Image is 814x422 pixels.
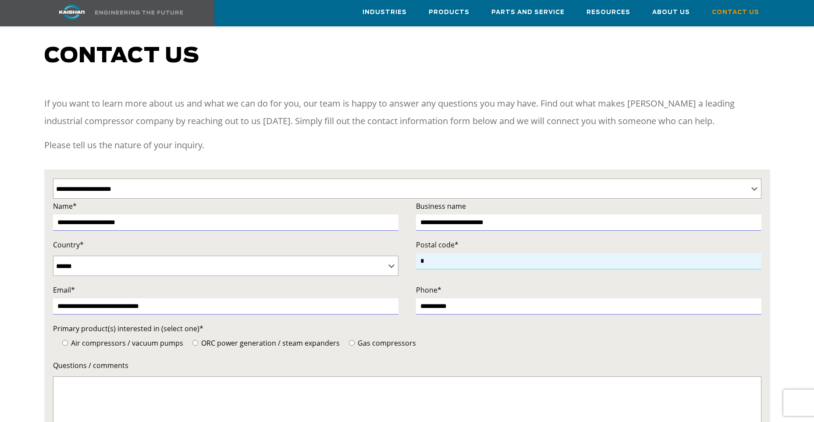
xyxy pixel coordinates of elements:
[62,340,68,346] input: Air compressors / vacuum pumps
[416,239,761,251] label: Postal code*
[363,0,407,24] a: Industries
[491,7,565,18] span: Parts and Service
[39,4,105,20] img: kaishan logo
[53,200,398,212] label: Name*
[192,340,198,346] input: ORC power generation / steam expanders
[491,0,565,24] a: Parts and Service
[416,284,761,296] label: Phone*
[199,338,340,348] span: ORC power generation / steam expanders
[349,340,355,346] input: Gas compressors
[44,136,770,154] p: Please tell us the nature of your inquiry.
[712,0,759,24] a: Contact Us
[53,239,398,251] label: Country*
[429,7,469,18] span: Products
[587,0,630,24] a: Resources
[363,7,407,18] span: Industries
[356,338,416,348] span: Gas compressors
[69,338,183,348] span: Air compressors / vacuum pumps
[429,0,469,24] a: Products
[712,7,759,18] span: Contact Us
[95,11,183,14] img: Engineering the future
[416,200,761,212] label: Business name
[44,95,770,130] p: If you want to learn more about us and what we can do for you, our team is happy to answer any qu...
[44,46,199,67] span: Contact us
[587,7,630,18] span: Resources
[652,7,690,18] span: About Us
[53,284,398,296] label: Email*
[652,0,690,24] a: About Us
[53,359,761,372] label: Questions / comments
